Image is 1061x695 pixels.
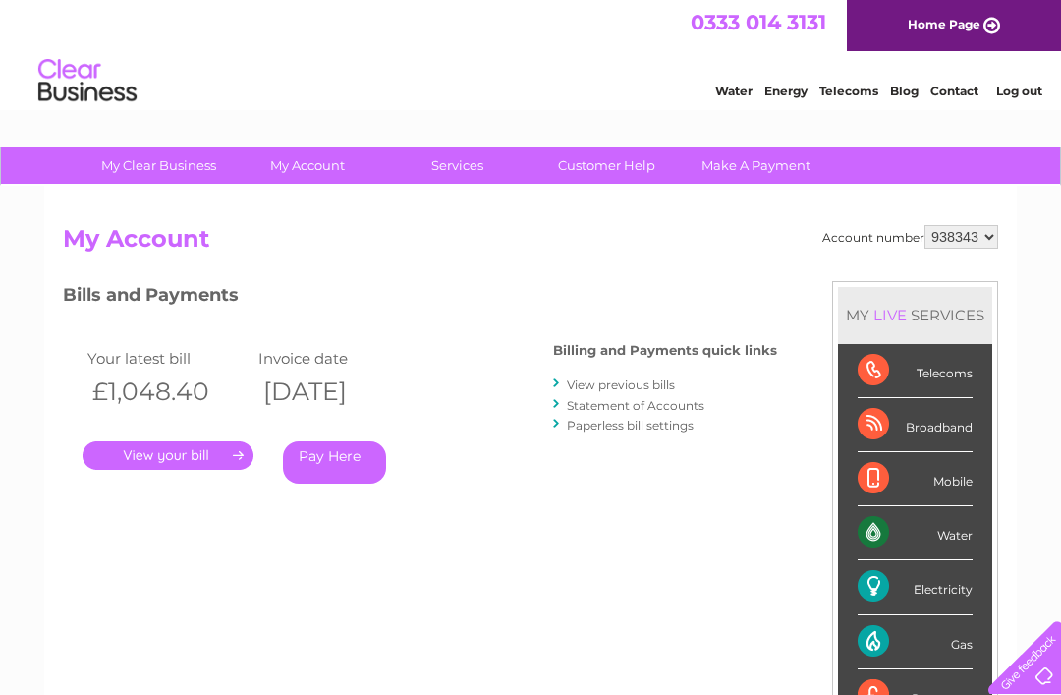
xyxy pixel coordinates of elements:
[858,560,973,614] div: Electricity
[838,287,992,343] div: MY SERVICES
[858,506,973,560] div: Water
[858,344,973,398] div: Telecoms
[691,10,826,34] a: 0333 014 3131
[83,372,253,412] th: £1,048.40
[83,441,253,470] a: .
[37,51,138,111] img: logo.png
[567,418,694,433] a: Paperless bill settings
[253,372,424,412] th: [DATE]
[858,452,973,506] div: Mobile
[930,84,978,98] a: Contact
[819,84,878,98] a: Telecoms
[996,84,1042,98] a: Log out
[675,147,837,184] a: Make A Payment
[253,345,424,372] td: Invoice date
[567,398,704,413] a: Statement of Accounts
[764,84,808,98] a: Energy
[858,615,973,669] div: Gas
[526,147,688,184] a: Customer Help
[858,398,973,452] div: Broadband
[553,343,777,358] h4: Billing and Payments quick links
[78,147,240,184] a: My Clear Business
[715,84,753,98] a: Water
[822,225,998,249] div: Account number
[890,84,919,98] a: Blog
[283,441,386,484] a: Pay Here
[63,281,777,316] h3: Bills and Payments
[869,306,911,324] div: LIVE
[68,11,996,95] div: Clear Business is a trading name of Verastar Limited (registered in [GEOGRAPHIC_DATA] No. 3667643...
[567,377,675,392] a: View previous bills
[83,345,253,372] td: Your latest bill
[376,147,538,184] a: Services
[227,147,389,184] a: My Account
[63,225,998,262] h2: My Account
